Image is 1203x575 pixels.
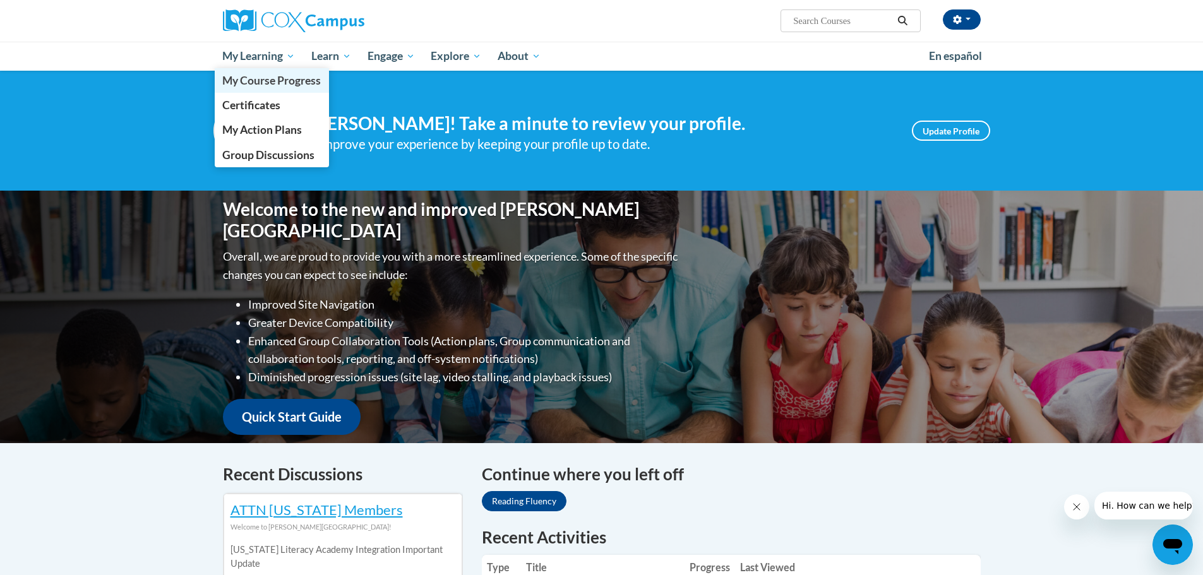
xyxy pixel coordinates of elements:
[303,42,359,71] a: Learn
[1094,492,1193,519] iframe: Message from company
[222,74,321,87] span: My Course Progress
[215,93,330,117] a: Certificates
[215,143,330,167] a: Group Discussions
[223,247,681,284] p: Overall, we are proud to provide you with a more streamlined experience. Some of the specific cha...
[943,9,981,30] button: Account Settings
[230,543,455,571] p: [US_STATE] Literacy Academy Integration Important Update
[222,49,295,64] span: My Learning
[230,520,455,534] div: Welcome to [PERSON_NAME][GEOGRAPHIC_DATA]!
[792,13,893,28] input: Search Courses
[213,102,270,159] img: Profile Image
[215,68,330,93] a: My Course Progress
[482,526,981,548] h1: Recent Activities
[482,462,981,487] h4: Continue where you left off
[223,462,463,487] h4: Recent Discussions
[1064,494,1089,519] iframe: Close message
[204,42,1000,71] div: Main menu
[223,9,463,32] a: Cox Campus
[248,332,681,369] li: Enhanced Group Collaboration Tools (Action plans, Group communication and collaboration tools, re...
[482,491,566,511] a: Reading Fluency
[223,399,361,435] a: Quick Start Guide
[368,49,415,64] span: Engage
[431,49,481,64] span: Explore
[248,295,681,314] li: Improved Site Navigation
[223,199,681,241] h1: Welcome to the new and improved [PERSON_NAME][GEOGRAPHIC_DATA]
[359,42,423,71] a: Engage
[223,9,364,32] img: Cox Campus
[248,314,681,332] li: Greater Device Compatibility
[222,123,302,136] span: My Action Plans
[489,42,549,71] a: About
[8,9,102,19] span: Hi. How can we help?
[222,98,280,112] span: Certificates
[921,43,990,69] a: En español
[311,49,351,64] span: Learn
[248,368,681,386] li: Diminished progression issues (site lag, video stalling, and playback issues)
[289,134,893,155] div: Help improve your experience by keeping your profile up to date.
[215,117,330,142] a: My Action Plans
[222,148,314,162] span: Group Discussions
[912,121,990,141] a: Update Profile
[1152,525,1193,565] iframe: Button to launch messaging window
[422,42,489,71] a: Explore
[498,49,541,64] span: About
[230,501,403,518] a: ATTN [US_STATE] Members
[929,49,982,62] span: En español
[893,13,912,28] button: Search
[289,113,893,134] h4: Hi [PERSON_NAME]! Take a minute to review your profile.
[215,42,304,71] a: My Learning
